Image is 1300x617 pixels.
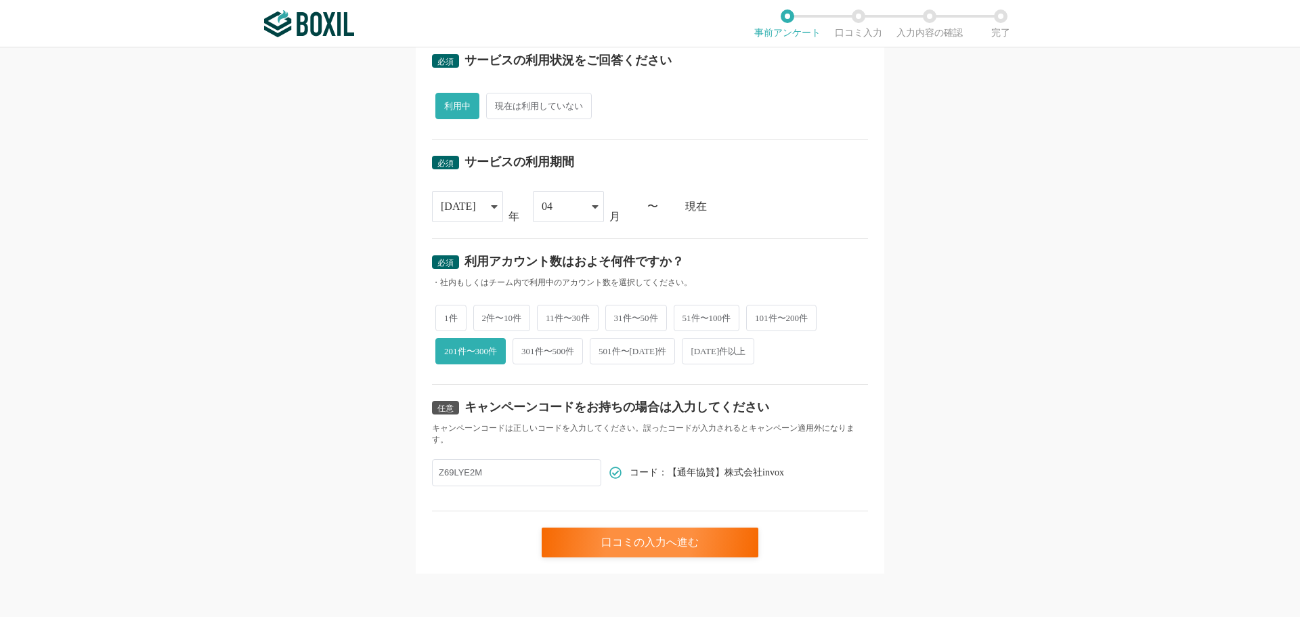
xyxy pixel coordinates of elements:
span: 101件〜200件 [746,305,817,331]
span: 2件〜10件 [473,305,531,331]
img: ボクシルSaaS_ロゴ [264,10,354,37]
span: 201件〜300件 [435,338,506,364]
div: サービスの利用状況をご回答ください [464,54,672,66]
span: 301件〜500件 [513,338,583,364]
li: 事前アンケート [752,9,823,38]
div: 現在 [685,201,868,212]
span: コード：【通年協賛】株式会社invox [630,468,784,477]
div: 〜 [647,201,658,212]
span: 31件〜50件 [605,305,667,331]
span: 任意 [437,404,454,413]
span: 11件〜30件 [537,305,599,331]
span: 51件〜100件 [674,305,740,331]
span: 必須 [437,258,454,268]
div: サービスの利用期間 [464,156,574,168]
span: 1件 [435,305,467,331]
span: 必須 [437,158,454,168]
span: 利用中 [435,93,479,119]
div: 04 [542,192,552,221]
div: 年 [508,211,519,222]
li: 完了 [965,9,1036,38]
span: 501件〜[DATE]件 [590,338,675,364]
span: 現在は利用していない [486,93,592,119]
div: [DATE] [441,192,476,221]
span: [DATE]件以上 [682,338,754,364]
div: 口コミの入力へ進む [542,528,758,557]
div: ・社内もしくはチーム内で利用中のアカウント数を選択してください。 [432,277,868,289]
div: キャンペーンコードは正しいコードを入力してください。誤ったコードが入力されるとキャンペーン適用外になります。 [432,423,868,446]
div: キャンペーンコードをお持ちの場合は入力してください [464,401,769,413]
li: 口コミ入力 [823,9,894,38]
div: 利用アカウント数はおよそ何件ですか？ [464,255,684,268]
span: 必須 [437,57,454,66]
li: 入力内容の確認 [894,9,965,38]
div: 月 [609,211,620,222]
